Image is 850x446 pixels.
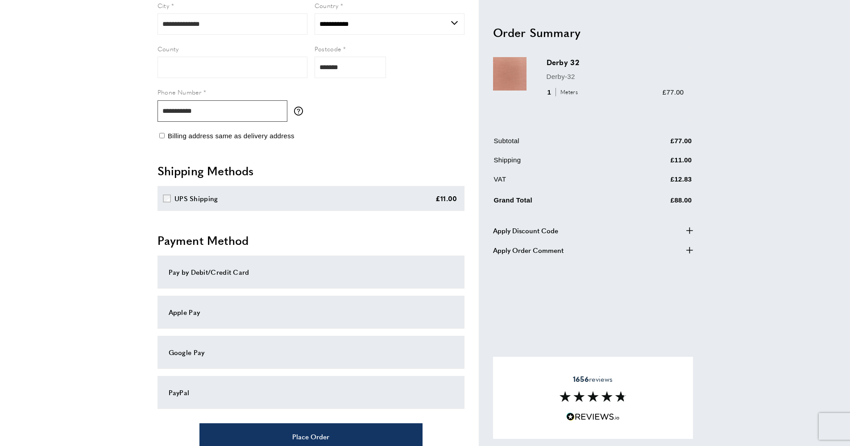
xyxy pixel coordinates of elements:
[315,44,341,53] span: Postcode
[158,1,170,10] span: City
[158,232,464,248] h2: Payment Method
[169,387,453,398] div: PayPal
[622,154,692,172] td: £11.00
[573,374,589,384] strong: 1656
[494,135,621,153] td: Subtotal
[547,87,581,97] div: 1
[573,375,613,384] span: reviews
[493,225,558,235] span: Apply Discount Code
[493,24,693,40] h2: Order Summary
[158,87,202,96] span: Phone Number
[169,347,453,358] div: Google Pay
[493,57,527,91] img: Derby 32
[566,413,620,421] img: Reviews.io 5 stars
[168,132,294,140] span: Billing address same as delivery address
[169,307,453,318] div: Apple Pay
[622,193,692,212] td: £88.00
[158,44,179,53] span: County
[158,163,464,179] h2: Shipping Methods
[174,193,218,204] div: UPS Shipping
[493,244,564,255] span: Apply Order Comment
[622,173,692,191] td: £12.83
[169,267,453,277] div: Pay by Debit/Credit Card
[315,1,339,10] span: Country
[494,173,621,191] td: VAT
[294,107,307,116] button: More information
[159,133,165,138] input: Billing address same as delivery address
[556,88,580,96] span: Meters
[560,391,626,402] img: Reviews section
[547,57,684,67] h3: Derby 32
[547,71,684,82] p: Derby-32
[494,154,621,172] td: Shipping
[435,193,457,204] div: £11.00
[663,88,684,95] span: £77.00
[622,135,692,153] td: £77.00
[494,193,621,212] td: Grand Total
